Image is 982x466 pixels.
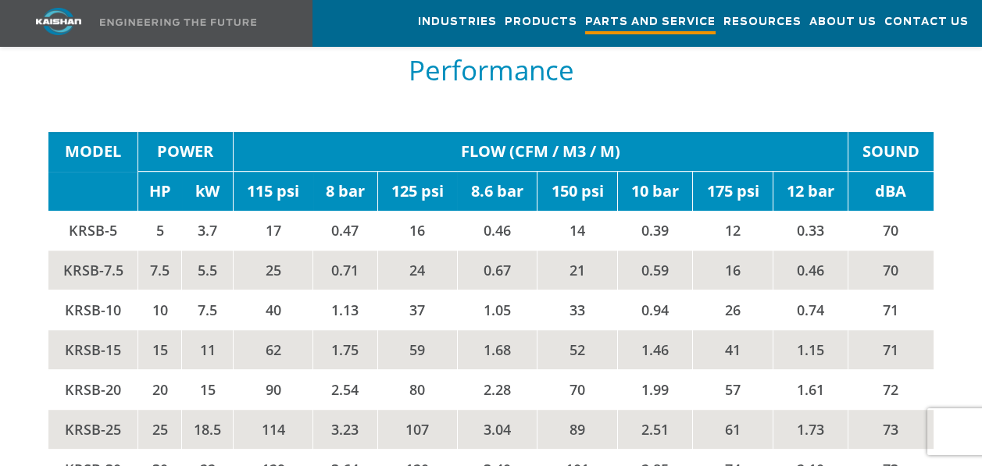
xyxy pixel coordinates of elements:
td: 3.23 [313,410,377,450]
td: 7.5 [182,290,233,330]
td: 7.5 [137,251,182,290]
td: 18.5 [182,410,233,450]
td: 5.5 [182,251,233,290]
a: Parts and Service [585,1,716,46]
td: 2.28 [457,370,537,410]
td: 26 [693,290,773,330]
td: 90 [233,370,312,410]
td: FLOW (CFM / M3 / M) [233,132,848,172]
td: 0.47 [313,211,377,251]
td: 17 [233,211,312,251]
td: SOUND [848,132,933,172]
td: 25 [233,251,312,290]
td: 72 [848,370,933,410]
td: 5 [137,211,182,251]
td: 1.46 [618,330,693,370]
a: About Us [809,1,877,43]
h5: Performance [48,55,933,85]
td: 73 [848,410,933,450]
a: Contact Us [884,1,969,43]
td: 150 psi [537,172,618,212]
td: 11 [182,330,233,370]
td: KRSB-7.5 [48,251,137,290]
span: Products [505,13,577,31]
td: 3.04 [457,410,537,450]
a: Resources [723,1,802,43]
td: 1.73 [773,410,848,450]
td: 0.94 [618,290,693,330]
td: 107 [377,410,457,450]
td: 25 [137,410,182,450]
td: 114 [233,410,312,450]
td: 0.46 [773,251,848,290]
td: 1.75 [313,330,377,370]
td: 125 psi [377,172,457,212]
a: Products [505,1,577,43]
td: 8.6 bar [457,172,537,212]
td: 2.51 [618,410,693,450]
td: 0.33 [773,211,848,251]
td: 40 [233,290,312,330]
td: 37 [377,290,457,330]
td: 175 psi [693,172,773,212]
td: 24 [377,251,457,290]
td: 80 [377,370,457,410]
td: 52 [537,330,618,370]
td: 21 [537,251,618,290]
td: 20 [137,370,182,410]
td: 1.61 [773,370,848,410]
td: 0.39 [618,211,693,251]
span: Resources [723,13,802,31]
span: Industries [418,13,497,31]
td: 10 [137,290,182,330]
a: Industries [418,1,497,43]
td: 10 bar [618,172,693,212]
td: 1.05 [457,290,537,330]
td: 71 [848,330,933,370]
td: 15 [182,370,233,410]
td: 8 bar [313,172,377,212]
td: 70 [848,211,933,251]
td: 33 [537,290,618,330]
td: 89 [537,410,618,450]
td: 0.46 [457,211,537,251]
td: HP [137,172,182,212]
td: 1.15 [773,330,848,370]
span: Parts and Service [585,13,716,34]
td: 70 [537,370,618,410]
td: 61 [693,410,773,450]
td: 3.7 [182,211,233,251]
td: 15 [137,330,182,370]
td: 12 [693,211,773,251]
td: POWER [137,132,233,172]
td: KRSB-25 [48,410,137,450]
td: 0.59 [618,251,693,290]
td: 41 [693,330,773,370]
td: 115 psi [233,172,312,212]
td: 59 [377,330,457,370]
td: 12 bar [773,172,848,212]
td: 62 [233,330,312,370]
td: 14 [537,211,618,251]
td: 0.74 [773,290,848,330]
td: KRSB-15 [48,330,137,370]
span: About Us [809,13,877,31]
td: kW [182,172,233,212]
td: KRSB-5 [48,211,137,251]
td: 1.99 [618,370,693,410]
td: 57 [693,370,773,410]
td: KRSB-10 [48,290,137,330]
td: 16 [693,251,773,290]
td: 2.54 [313,370,377,410]
td: 0.67 [457,251,537,290]
td: MODEL [48,132,137,172]
td: 1.68 [457,330,537,370]
td: KRSB-20 [48,370,137,410]
td: 71 [848,290,933,330]
td: 16 [377,211,457,251]
td: 1.13 [313,290,377,330]
td: 0.71 [313,251,377,290]
span: Contact Us [884,13,969,31]
td: dBA [848,172,933,212]
img: Engineering the future [100,19,256,26]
